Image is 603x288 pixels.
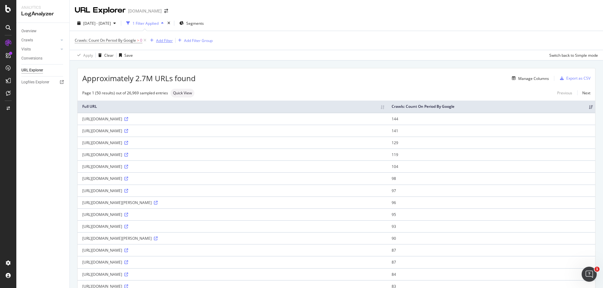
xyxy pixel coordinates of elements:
div: [URL][DOMAIN_NAME] [82,176,382,181]
span: 0 [140,36,142,45]
td: 129 [387,137,595,149]
button: Manage Columns [509,75,549,82]
span: 1 [595,267,600,272]
td: 87 [387,256,595,268]
div: [URL][DOMAIN_NAME] [82,224,382,229]
div: Analytics [21,5,64,10]
div: [URL][DOMAIN_NAME] [82,248,382,253]
div: Export as CSV [566,76,590,81]
td: 87 [387,244,595,256]
div: times [166,20,171,26]
div: [URL][DOMAIN_NAME] [82,164,382,169]
button: [DATE] - [DATE] [75,18,118,28]
div: [URL][DOMAIN_NAME] [82,259,382,265]
span: > [137,38,139,43]
a: Next [577,88,590,97]
td: 84 [387,268,595,280]
span: Approximately 2.7M URLs found [82,73,196,84]
button: Export as CSV [557,73,590,83]
div: [URL][DOMAIN_NAME] [82,212,382,217]
div: 1 Filter Applied [133,21,159,26]
td: 104 [387,160,595,172]
div: [URL][DOMAIN_NAME] [82,188,382,193]
div: [URL][DOMAIN_NAME] [82,152,382,157]
div: arrow-right-arrow-left [164,9,168,13]
div: Add Filter Group [184,38,213,43]
td: 119 [387,149,595,160]
div: Apply [83,53,93,58]
div: [URL][DOMAIN_NAME][PERSON_NAME] [82,236,382,241]
div: Crawls [21,37,33,44]
a: Visits [21,46,59,53]
td: 141 [387,125,595,137]
td: 144 [387,113,595,125]
div: Save [124,53,133,58]
iframe: Intercom live chat [582,267,597,282]
div: [URL][DOMAIN_NAME] [82,140,382,145]
button: Add Filter [148,37,173,44]
span: Segments [186,21,204,26]
td: 97 [387,185,595,196]
a: Overview [21,28,65,34]
button: Add Filter Group [176,37,213,44]
button: Switch back to Simple mode [547,50,598,60]
a: Conversions [21,55,65,62]
button: Save [117,50,133,60]
div: Visits [21,46,31,53]
div: [URL][DOMAIN_NAME][PERSON_NAME] [82,200,382,205]
span: Crawls: Count On Period By Google [75,38,136,43]
td: 95 [387,208,595,220]
th: Crawls: Count On Period By Google: activate to sort column ascending [387,101,595,113]
div: Add Filter [156,38,173,43]
div: [DOMAIN_NAME] [128,8,162,14]
a: Logfiles Explorer [21,79,65,86]
th: Full URL: activate to sort column ascending [78,101,387,113]
a: URL Explorer [21,67,65,74]
td: 98 [387,172,595,184]
div: neutral label [171,89,194,97]
div: URL Explorer [21,67,43,74]
div: [URL][DOMAIN_NAME] [82,128,382,134]
div: Logfiles Explorer [21,79,49,86]
div: Page 1 (50 results) out of 26,969 sampled entries [82,90,168,96]
div: Overview [21,28,36,34]
div: URL Explorer [75,5,126,16]
button: Segments [177,18,206,28]
div: LogAnalyzer [21,10,64,18]
span: [DATE] - [DATE] [83,21,111,26]
div: [URL][DOMAIN_NAME] [82,116,382,122]
button: Clear [96,50,114,60]
div: Clear [104,53,114,58]
div: [URL][DOMAIN_NAME] [82,272,382,277]
div: Conversions [21,55,42,62]
a: Crawls [21,37,59,44]
button: 1 Filter Applied [124,18,166,28]
td: 96 [387,196,595,208]
button: Apply [75,50,93,60]
div: Switch back to Simple mode [549,53,598,58]
td: 90 [387,232,595,244]
div: Manage Columns [518,76,549,81]
span: Quick View [173,91,192,95]
td: 93 [387,220,595,232]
